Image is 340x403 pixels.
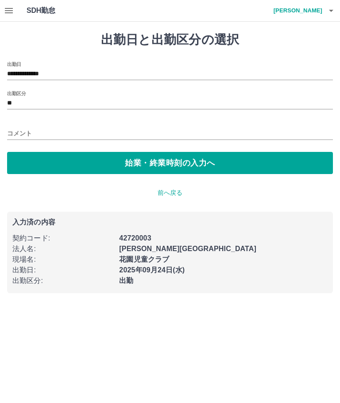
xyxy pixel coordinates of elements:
button: 始業・終業時刻の入力へ [7,152,333,174]
p: 出勤区分 : [12,275,114,286]
b: 出勤 [119,277,133,284]
p: 現場名 : [12,254,114,265]
p: 法人名 : [12,244,114,254]
p: 入力済の内容 [12,219,328,226]
b: [PERSON_NAME][GEOGRAPHIC_DATA] [119,245,256,252]
h1: 出勤日と出勤区分の選択 [7,32,333,47]
label: 出勤区分 [7,90,26,97]
b: 2025年09月24日(水) [119,266,185,274]
p: 契約コード : [12,233,114,244]
p: 出勤日 : [12,265,114,275]
label: 出勤日 [7,61,21,67]
p: 前へ戻る [7,188,333,198]
b: 42720003 [119,234,151,242]
b: 花園児童クラブ [119,256,169,263]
